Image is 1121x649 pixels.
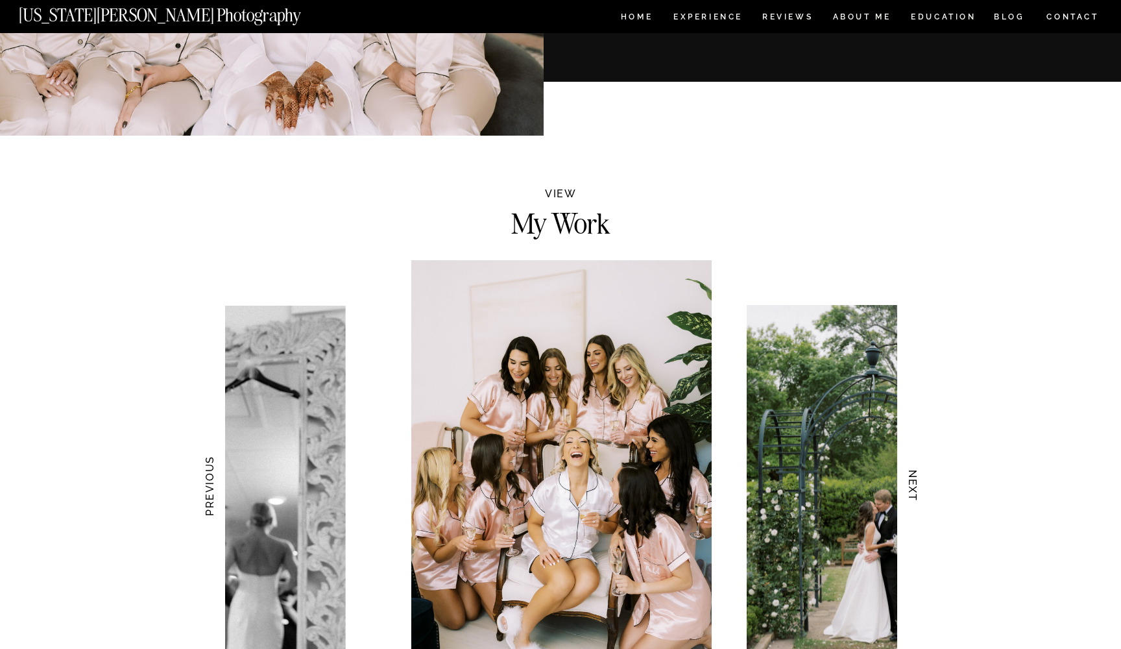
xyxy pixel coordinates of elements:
h3: PREVIOUS [202,445,216,527]
a: [US_STATE][PERSON_NAME] Photography [19,6,344,18]
h2: VIEW [529,189,592,204]
a: REVIEWS [762,13,811,24]
a: EDUCATION [910,13,978,24]
a: BLOG [994,13,1025,24]
a: ABOUT ME [832,13,891,24]
a: Experience [673,13,741,24]
h3: NEXT [906,445,920,527]
a: HOME [618,13,655,24]
a: CONTACT [1046,10,1100,24]
h2: My Work [464,209,657,232]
